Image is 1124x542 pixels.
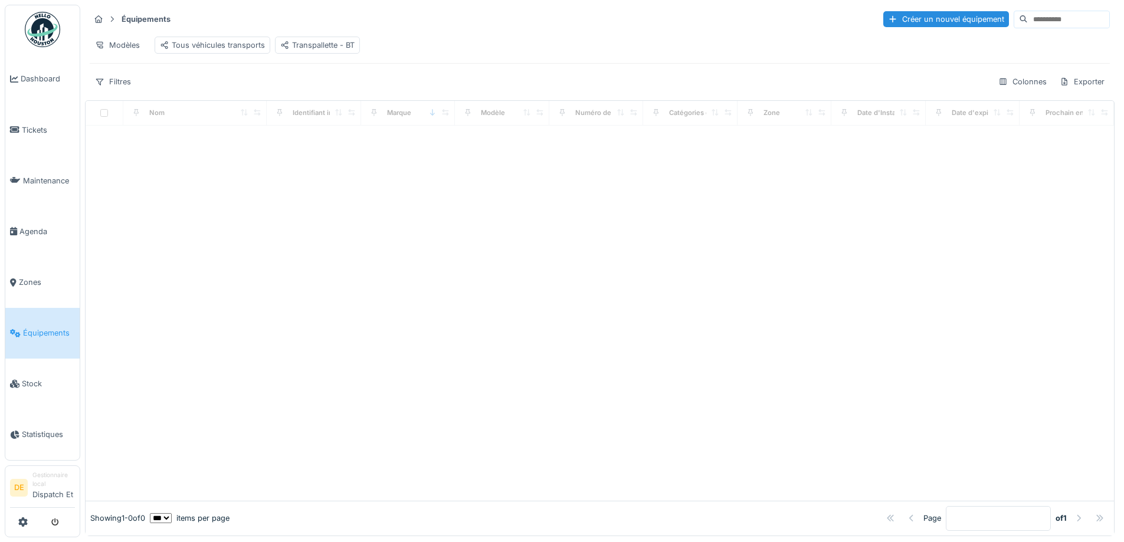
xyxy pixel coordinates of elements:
span: Dashboard [21,73,75,84]
div: Catégories d'équipement [669,108,751,118]
div: Zone [763,108,780,118]
div: Modèles [90,37,145,54]
div: Transpallette - BT [280,40,355,51]
div: Identifiant interne [293,108,350,118]
li: DE [10,479,28,497]
div: Colonnes [993,73,1052,90]
div: Créer un nouvel équipement [883,11,1009,27]
div: Nom [149,108,165,118]
div: Showing 1 - 0 of 0 [90,513,145,524]
div: Gestionnaire local [32,471,75,489]
span: Agenda [19,226,75,237]
strong: Équipements [117,14,175,25]
a: Équipements [5,308,80,359]
span: Stock [22,378,75,389]
a: Maintenance [5,155,80,206]
div: items per page [150,513,230,524]
div: Exporter [1054,73,1110,90]
span: Maintenance [23,175,75,186]
a: Stock [5,359,80,409]
a: Zones [5,257,80,308]
div: Date d'Installation [857,108,915,118]
a: Dashboard [5,54,80,104]
a: Tickets [5,104,80,155]
a: DE Gestionnaire localDispatch Et [10,471,75,508]
div: Tous véhicules transports [160,40,265,51]
span: Statistiques [22,429,75,440]
div: Marque [387,108,411,118]
div: Numéro de Série [575,108,630,118]
span: Tickets [22,124,75,136]
div: Prochain entretien [1046,108,1105,118]
li: Dispatch Et [32,471,75,505]
a: Statistiques [5,409,80,460]
span: Équipements [23,327,75,339]
strong: of 1 [1056,513,1067,524]
span: Zones [19,277,75,288]
div: Modèle [481,108,505,118]
div: Filtres [90,73,136,90]
div: Page [923,513,941,524]
div: Date d'expiration [952,108,1007,118]
a: Agenda [5,206,80,257]
img: Badge_color-CXgf-gQk.svg [25,12,60,47]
